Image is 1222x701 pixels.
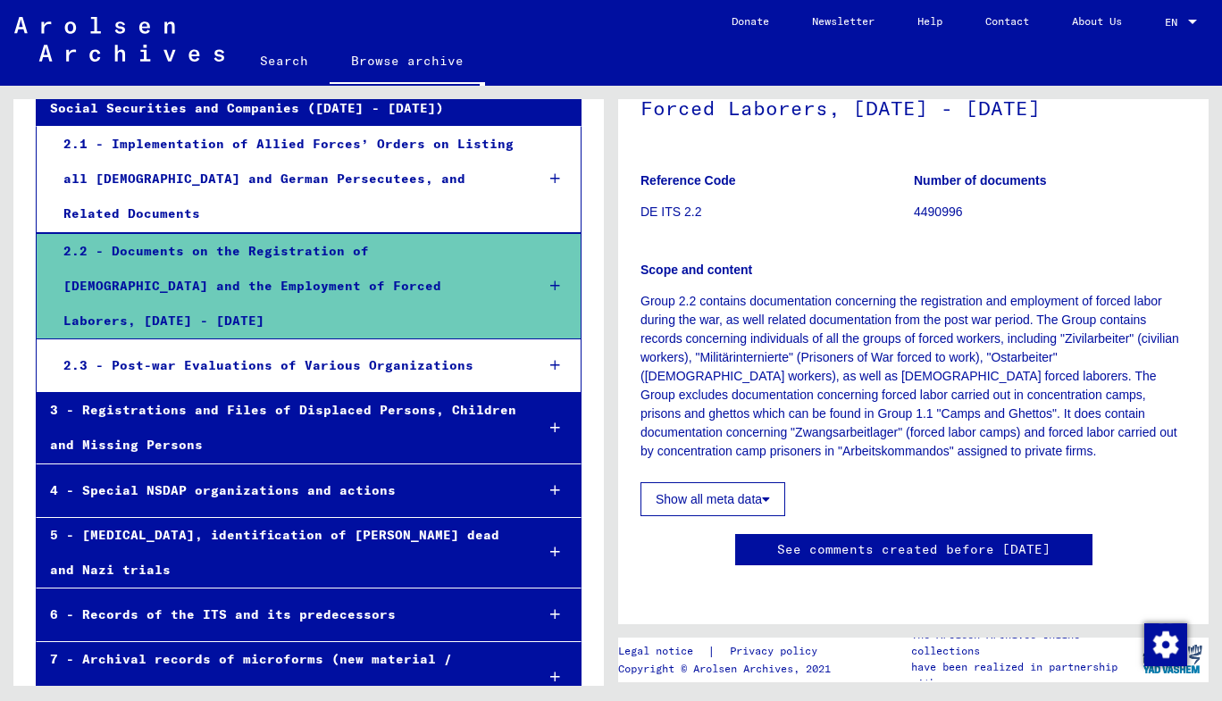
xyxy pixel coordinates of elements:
b: Number of documents [914,173,1047,188]
div: 3 - Registrations and Files of Displaced Persons, Children and Missing Persons [37,393,520,463]
div: 2.1 - Implementation of Allied Forces’ Orders on Listing all [DEMOGRAPHIC_DATA] and German Persec... [50,127,521,232]
b: Scope and content [640,263,752,277]
span: EN [1165,16,1184,29]
a: Legal notice [618,642,707,661]
p: Copyright © Arolsen Archives, 2021 [618,661,839,677]
a: Privacy policy [716,642,839,661]
div: 2.2 - Documents on the Registration of [DEMOGRAPHIC_DATA] and the Employment of Forced Laborers, ... [50,234,521,339]
a: Browse archive [330,39,485,86]
p: have been realized in partnership with [911,659,1134,691]
div: 5 - [MEDICAL_DATA], identification of [PERSON_NAME] dead and Nazi trials [37,518,520,588]
a: See comments created before [DATE] [777,540,1050,559]
a: Search [239,39,330,82]
p: DE ITS 2.2 [640,203,913,221]
div: 4 - Special NSDAP organizations and actions [37,473,520,508]
img: Change consent [1144,623,1187,666]
div: 6 - Records of the ITS and its predecessors [37,597,520,632]
div: | [618,642,839,661]
b: Reference Code [640,173,736,188]
p: 4490996 [914,203,1186,221]
div: 2.3 - Post-war Evaluations of Various Organizations [50,348,521,383]
p: Group 2.2 contains documentation concerning the registration and employment of forced labor durin... [640,292,1186,461]
div: Change consent [1143,622,1186,665]
img: Arolsen_neg.svg [14,17,224,62]
img: yv_logo.png [1139,637,1206,681]
button: Show all meta data [640,482,785,516]
p: The Arolsen Archives online collections [911,627,1134,659]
